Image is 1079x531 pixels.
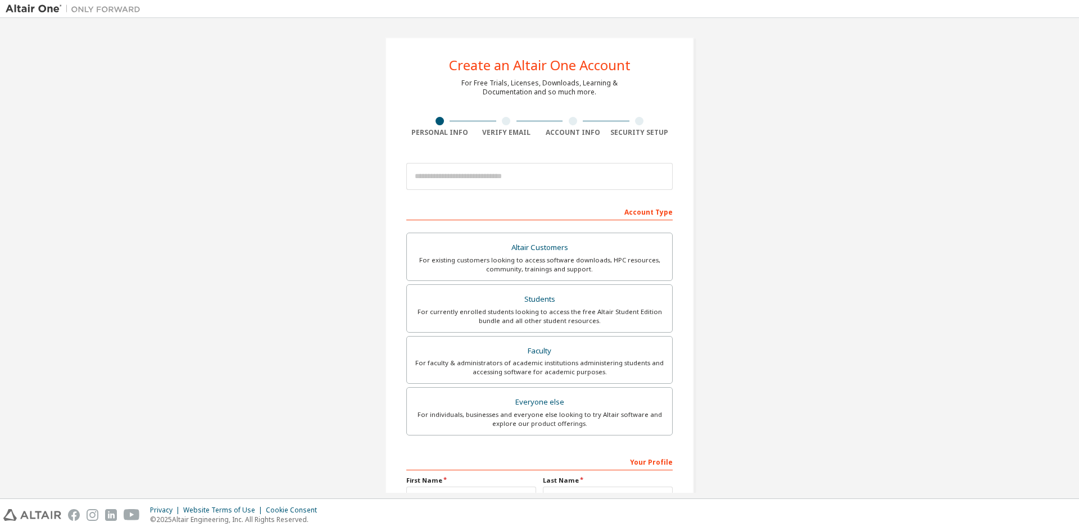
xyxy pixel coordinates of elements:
[414,240,665,256] div: Altair Customers
[473,128,540,137] div: Verify Email
[406,476,536,485] label: First Name
[606,128,673,137] div: Security Setup
[414,292,665,307] div: Students
[105,509,117,521] img: linkedin.svg
[3,509,61,521] img: altair_logo.svg
[150,515,324,524] p: © 2025 Altair Engineering, Inc. All Rights Reserved.
[543,476,673,485] label: Last Name
[266,506,324,515] div: Cookie Consent
[414,410,665,428] div: For individuals, businesses and everyone else looking to try Altair software and explore our prod...
[406,128,473,137] div: Personal Info
[150,506,183,515] div: Privacy
[406,202,673,220] div: Account Type
[414,256,665,274] div: For existing customers looking to access software downloads, HPC resources, community, trainings ...
[87,509,98,521] img: instagram.svg
[6,3,146,15] img: Altair One
[68,509,80,521] img: facebook.svg
[406,452,673,470] div: Your Profile
[183,506,266,515] div: Website Terms of Use
[414,307,665,325] div: For currently enrolled students looking to access the free Altair Student Edition bundle and all ...
[414,343,665,359] div: Faculty
[414,358,665,376] div: For faculty & administrators of academic institutions administering students and accessing softwa...
[539,128,606,137] div: Account Info
[414,394,665,410] div: Everyone else
[461,79,618,97] div: For Free Trials, Licenses, Downloads, Learning & Documentation and so much more.
[124,509,140,521] img: youtube.svg
[449,58,631,72] div: Create an Altair One Account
